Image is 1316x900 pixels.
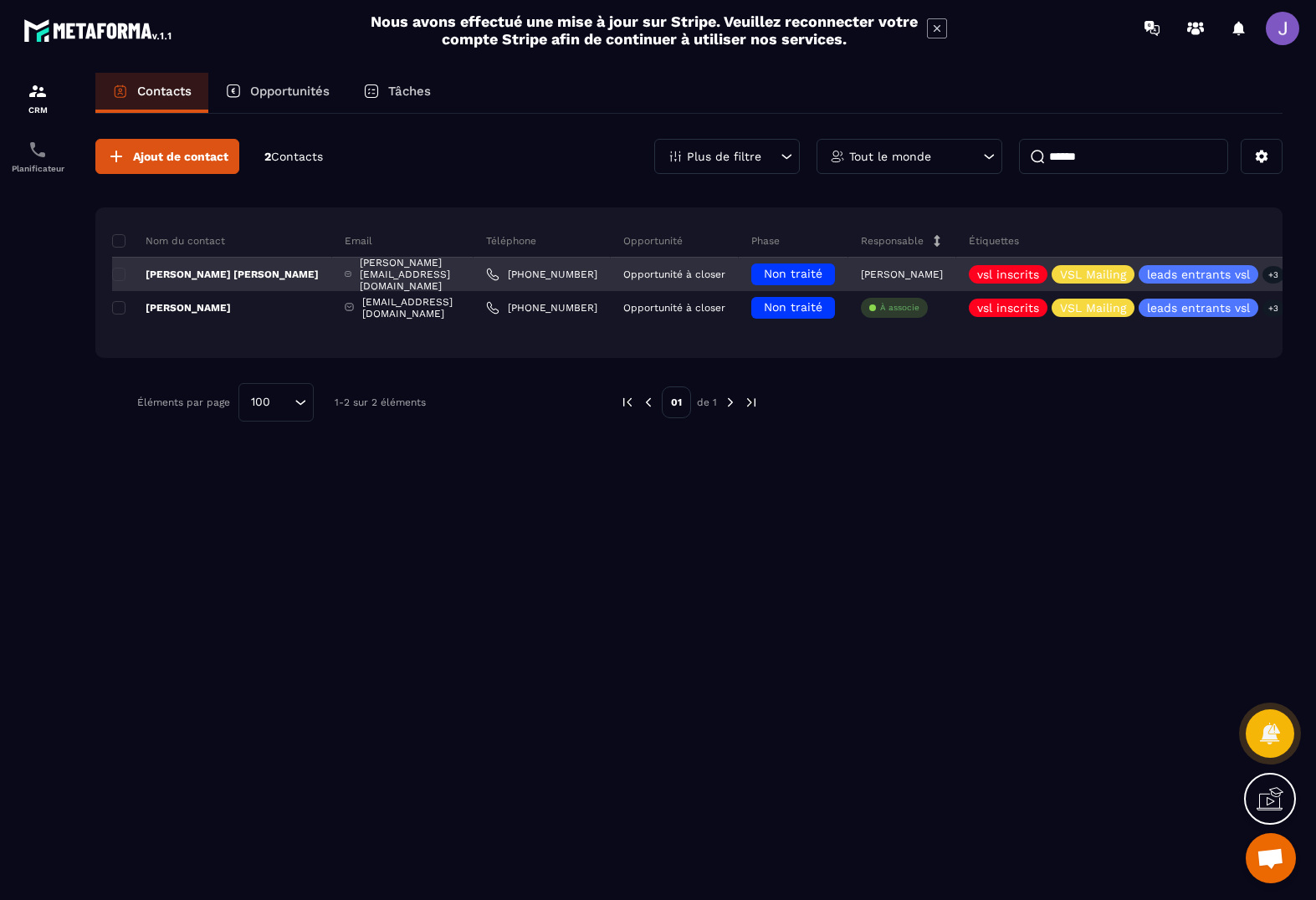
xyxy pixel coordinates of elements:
p: Contacts [137,84,192,99]
p: Opportunités [250,84,330,99]
span: 100 [245,393,276,412]
p: Opportunité à closer [623,268,725,280]
p: +3 [1262,266,1284,284]
span: Contacts [271,150,323,163]
p: 01 [662,386,691,418]
a: Contacts [95,73,208,113]
div: Ouvrir le chat [1246,833,1296,883]
img: prev [641,395,656,410]
button: Ajout de contact [95,139,239,174]
p: Éléments par page [137,396,230,408]
p: vsl inscrits [977,302,1039,314]
p: À associe [880,302,919,314]
img: next [744,395,759,410]
span: Ajout de contact [133,148,228,165]
p: vsl inscrits [977,268,1039,280]
img: prev [620,395,635,410]
span: Non traité [764,300,822,314]
a: schedulerschedulerPlanificateur [4,127,71,186]
a: Opportunités [208,73,346,113]
a: [PHONE_NUMBER] [486,301,597,314]
p: CRM [4,105,71,115]
p: Phase [751,234,780,248]
p: Tout le monde [849,151,931,162]
img: next [723,395,738,410]
p: [PERSON_NAME] [PERSON_NAME] [112,268,319,281]
a: Tâches [346,73,448,113]
p: Nom du contact [112,234,225,248]
p: Email [345,234,372,248]
h2: Nous avons effectué une mise à jour sur Stripe. Veuillez reconnecter votre compte Stripe afin de ... [370,13,919,48]
img: scheduler [28,140,48,160]
p: [PERSON_NAME] [112,301,231,314]
p: VSL Mailing [1060,268,1126,280]
p: Tâches [388,84,431,99]
p: 2 [264,149,323,165]
img: formation [28,81,48,101]
p: Responsable [861,234,924,248]
p: leads entrants vsl [1147,268,1250,280]
input: Search for option [276,393,290,412]
p: Plus de filtre [687,151,761,162]
p: +3 [1262,299,1284,317]
span: Non traité [764,267,822,280]
p: 1-2 sur 2 éléments [335,396,426,408]
p: Opportunité [623,234,683,248]
p: de 1 [697,396,717,409]
p: [PERSON_NAME] [861,268,943,280]
p: Téléphone [486,234,536,248]
p: Opportunité à closer [623,302,725,314]
a: formationformationCRM [4,69,71,127]
p: leads entrants vsl [1147,302,1250,314]
img: logo [23,15,174,45]
a: [PHONE_NUMBER] [486,268,597,281]
p: VSL Mailing [1060,302,1126,314]
p: Planificateur [4,164,71,173]
p: Étiquettes [969,234,1019,248]
div: Search for option [238,383,314,422]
